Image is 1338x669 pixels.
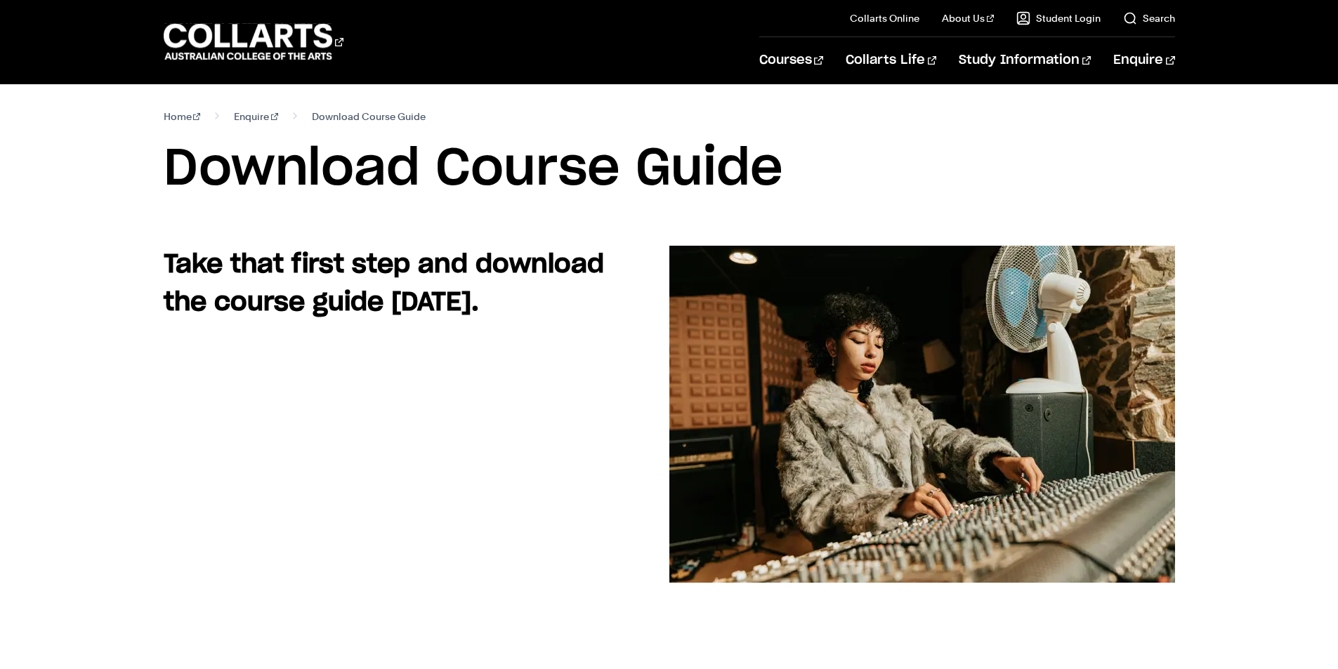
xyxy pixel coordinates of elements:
strong: Take that first step and download the course guide [DATE]. [164,252,604,315]
h1: Download Course Guide [164,138,1175,201]
a: Home [164,107,201,126]
a: Courses [759,37,823,84]
a: Study Information [959,37,1091,84]
a: Student Login [1016,11,1101,25]
div: Go to homepage [164,22,343,62]
span: Download Course Guide [312,107,426,126]
a: Collarts Life [846,37,936,84]
a: Search [1123,11,1175,25]
a: Enquire [234,107,278,126]
a: Enquire [1113,37,1174,84]
a: About Us [942,11,994,25]
a: Collarts Online [850,11,919,25]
